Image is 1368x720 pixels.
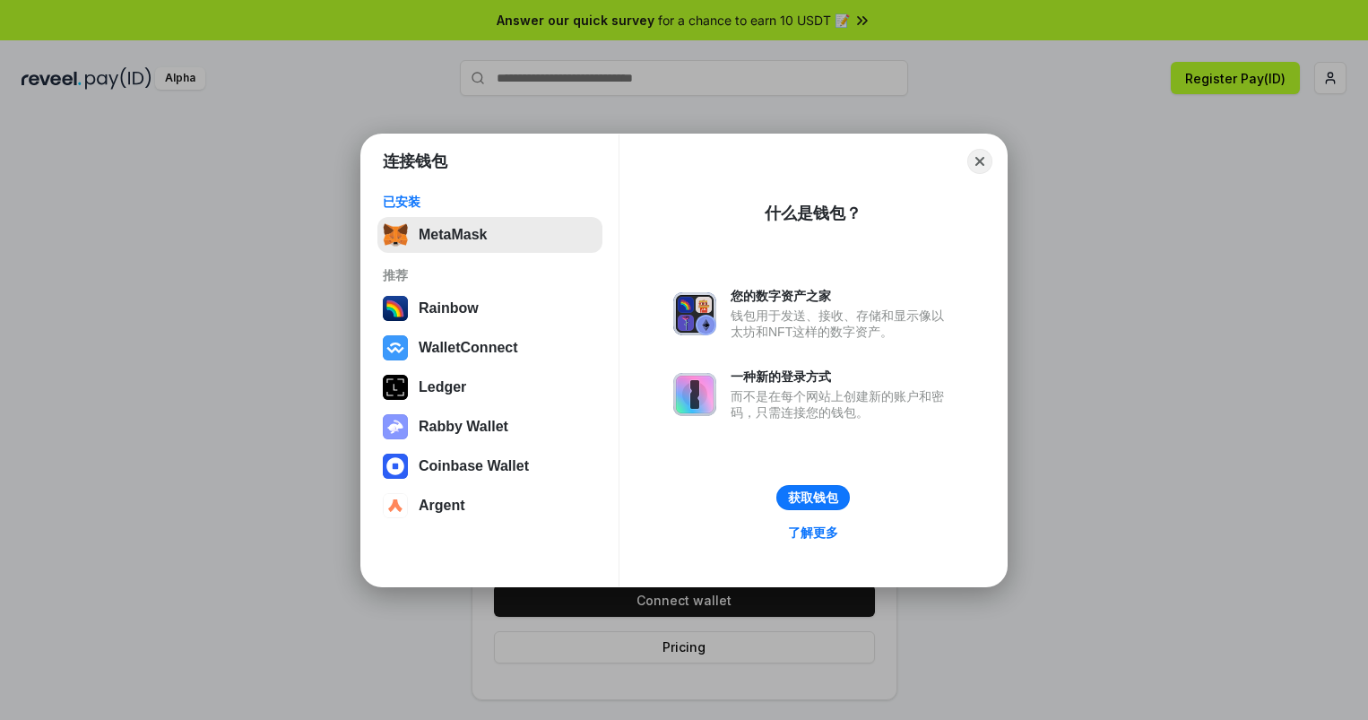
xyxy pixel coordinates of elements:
img: svg+xml,%3Csvg%20width%3D%2228%22%20height%3D%2228%22%20viewBox%3D%220%200%2028%2028%22%20fill%3D... [383,493,408,518]
div: WalletConnect [419,340,518,356]
button: WalletConnect [377,330,602,366]
button: Rabby Wallet [377,409,602,445]
button: Ledger [377,369,602,405]
div: Rainbow [419,300,479,317]
div: Coinbase Wallet [419,458,529,474]
div: Argent [419,498,465,514]
button: Coinbase Wallet [377,448,602,484]
div: 已安装 [383,194,597,210]
button: Rainbow [377,291,602,326]
img: svg+xml,%3Csvg%20xmlns%3D%22http%3A%2F%2Fwww.w3.org%2F2000%2Fsvg%22%20fill%3D%22none%22%20viewBox... [673,373,716,416]
img: svg+xml,%3Csvg%20xmlns%3D%22http%3A%2F%2Fwww.w3.org%2F2000%2Fsvg%22%20fill%3D%22none%22%20viewBox... [673,292,716,335]
div: MetaMask [419,227,487,243]
div: 什么是钱包？ [765,203,861,224]
div: 推荐 [383,267,597,283]
div: Ledger [419,379,466,395]
button: Close [967,149,992,174]
img: svg+xml,%3Csvg%20width%3D%2228%22%20height%3D%2228%22%20viewBox%3D%220%200%2028%2028%22%20fill%3D... [383,454,408,479]
a: 了解更多 [777,521,849,544]
img: svg+xml,%3Csvg%20xmlns%3D%22http%3A%2F%2Fwww.w3.org%2F2000%2Fsvg%22%20width%3D%2228%22%20height%3... [383,375,408,400]
button: MetaMask [377,217,602,253]
button: 获取钱包 [776,485,850,510]
img: svg+xml,%3Csvg%20width%3D%22120%22%20height%3D%22120%22%20viewBox%3D%220%200%20120%20120%22%20fil... [383,296,408,321]
img: svg+xml,%3Csvg%20width%3D%2228%22%20height%3D%2228%22%20viewBox%3D%220%200%2028%2028%22%20fill%3D... [383,335,408,360]
div: Rabby Wallet [419,419,508,435]
div: 获取钱包 [788,490,838,506]
div: 钱包用于发送、接收、存储和显示像以太坊和NFT这样的数字资产。 [731,308,953,340]
div: 您的数字资产之家 [731,288,953,304]
div: 而不是在每个网站上创建新的账户和密码，只需连接您的钱包。 [731,388,953,421]
div: 了解更多 [788,525,838,541]
h1: 连接钱包 [383,151,447,172]
img: svg+xml,%3Csvg%20xmlns%3D%22http%3A%2F%2Fwww.w3.org%2F2000%2Fsvg%22%20fill%3D%22none%22%20viewBox... [383,414,408,439]
div: 一种新的登录方式 [731,369,953,385]
img: svg+xml,%3Csvg%20fill%3D%22none%22%20height%3D%2233%22%20viewBox%3D%220%200%2035%2033%22%20width%... [383,222,408,247]
button: Argent [377,488,602,524]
